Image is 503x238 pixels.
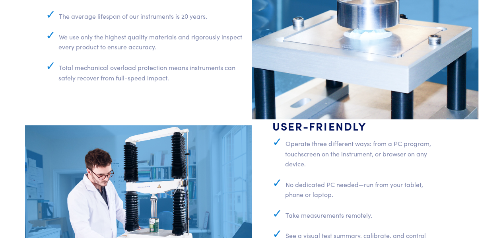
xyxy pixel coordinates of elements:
li: No dedicated PC needed—run from your tablet, phone or laptop. [285,177,436,208]
li: The average lifespan of our instruments is 20 years. [58,9,247,29]
h4: User-friendly [256,119,436,133]
li: Operate three different ways: from a PC program, touchscreen on the instrument, or browser on any... [285,136,436,177]
li: We use only the highest quality materials and rigorously inspect every product to ensure accuracy. [58,29,247,60]
li: Take measurements remotely. [285,208,436,228]
li: Total mechanical overload protection means instruments can safely recover from full-speed impact. [58,60,247,91]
